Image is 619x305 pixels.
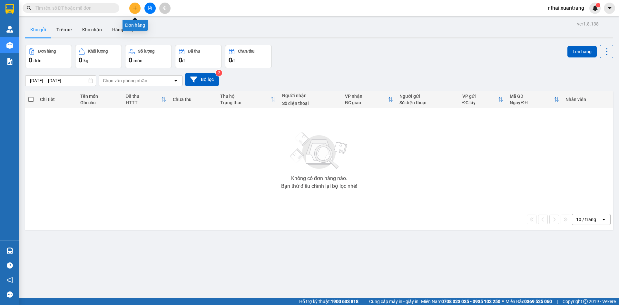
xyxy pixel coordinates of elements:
div: Chưa thu [173,97,214,102]
div: Ghi chú [80,100,119,105]
div: Tên món [80,94,119,99]
div: Chọn văn phòng nhận [103,77,147,84]
span: Miền Bắc [506,298,552,305]
div: ĐC lấy [462,100,498,105]
button: Trên xe [51,22,77,37]
div: Đơn hàng [38,49,56,54]
svg: open [601,217,606,222]
button: Đơn hàng0đơn [25,45,72,68]
span: đ [232,58,235,63]
span: plus [133,6,137,10]
div: Khối lượng [88,49,108,54]
span: 0 [129,56,132,64]
div: Đã thu [126,94,162,99]
span: 0 [29,56,32,64]
span: Hỗ trợ kỹ thuật: [299,298,359,305]
span: 0 [79,56,82,64]
img: logo-vxr [5,4,14,14]
button: Hàng đã giao [107,22,144,37]
div: Chi tiết [40,97,74,102]
img: icon-new-feature [592,5,598,11]
strong: 0708 023 035 - 0935 103 250 [441,299,500,304]
button: Bộ lọc [185,73,219,86]
svg: open [173,78,178,83]
div: ĐC giao [345,100,388,105]
span: aim [162,6,167,10]
span: copyright [583,299,588,304]
button: file-add [144,3,156,14]
sup: 1 [596,3,600,7]
th: Toggle SortBy [506,91,562,108]
button: caret-down [604,3,615,14]
span: | [363,298,364,305]
img: warehouse-icon [6,26,13,33]
img: svg+xml;base64,PHN2ZyBjbGFzcz0ibGlzdC1wbHVnX19zdmciIHhtbG5zPSJodHRwOi8vd3d3LnczLm9yZy8yMDAwL3N2Zy... [287,128,351,173]
div: HTTT [126,100,162,105]
button: Số lượng0món [125,45,172,68]
span: ⚪️ [502,300,504,303]
strong: 0369 525 060 [524,299,552,304]
span: search [27,6,31,10]
span: món [133,58,142,63]
button: plus [129,3,141,14]
div: VP nhận [345,94,388,99]
th: Toggle SortBy [342,91,396,108]
span: 1 [597,3,599,7]
img: solution-icon [6,58,13,65]
div: Số điện thoại [399,100,456,105]
button: Đã thu0đ [175,45,222,68]
div: Mã GD [510,94,554,99]
th: Toggle SortBy [459,91,506,108]
span: nthai.xuantrang [543,4,589,12]
div: Bạn thử điều chỉnh lại bộ lọc nhé! [281,184,357,189]
span: | [557,298,558,305]
strong: 1900 633 818 [331,299,359,304]
div: Trạng thái [220,100,270,105]
span: question-circle [7,262,13,269]
button: Kho nhận [77,22,107,37]
button: aim [159,3,171,14]
div: ver 1.8.138 [577,20,599,27]
th: Toggle SortBy [123,91,170,108]
span: 0 [229,56,232,64]
div: Nhân viên [565,97,610,102]
span: file-add [148,6,152,10]
img: warehouse-icon [6,248,13,254]
div: VP gửi [462,94,498,99]
div: Đơn hàng [123,20,148,31]
span: Cung cấp máy in - giấy in: [369,298,419,305]
div: Thu hộ [220,94,270,99]
div: 10 / trang [576,216,596,223]
span: caret-down [607,5,613,11]
input: Select a date range. [25,76,96,86]
button: Lên hàng [567,46,597,57]
span: đơn [34,58,42,63]
sup: 2 [216,70,222,76]
span: đ [182,58,185,63]
div: Số điện thoại [282,101,339,106]
div: Đã thu [188,49,200,54]
div: Ngày ĐH [510,100,554,105]
span: Miền Nam [421,298,500,305]
span: kg [84,58,88,63]
button: Khối lượng0kg [75,45,122,68]
span: 0 [179,56,182,64]
div: Số lượng [138,49,154,54]
span: notification [7,277,13,283]
div: Chưa thu [238,49,254,54]
div: Không có đơn hàng nào. [291,176,347,181]
img: warehouse-icon [6,42,13,49]
div: Người gửi [399,94,456,99]
input: Tìm tên, số ĐT hoặc mã đơn [35,5,112,12]
th: Toggle SortBy [217,91,279,108]
div: Người nhận [282,93,339,98]
span: message [7,291,13,298]
button: Chưa thu0đ [225,45,272,68]
button: Kho gửi [25,22,51,37]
